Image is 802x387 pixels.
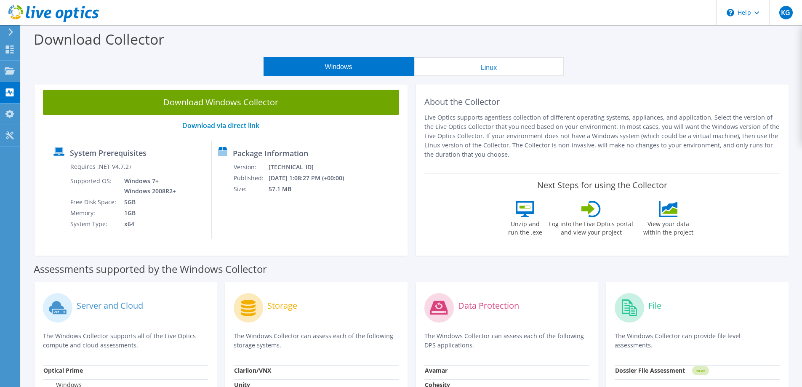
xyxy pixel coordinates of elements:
[727,9,734,16] svg: \n
[506,217,544,237] label: Unzip and run the .exe
[118,208,178,219] td: 1GB
[182,121,259,130] a: Download via direct link
[267,302,297,310] label: Storage
[615,331,780,350] p: The Windows Collector can provide file level assessments.
[70,149,147,157] label: System Prerequisites
[779,6,793,19] span: KG
[77,302,143,310] label: Server and Cloud
[264,57,414,76] button: Windows
[638,217,698,237] label: View your data within the project
[43,331,208,350] p: The Windows Collector supports all of the Live Optics compute and cloud assessments.
[425,366,448,374] strong: Avamar
[233,149,308,157] label: Package Information
[458,302,519,310] label: Data Protection
[43,90,399,115] a: Download Windows Collector
[70,163,132,171] label: Requires .NET V4.7.2+
[414,57,564,76] button: Linux
[268,162,355,173] td: [TECHNICAL_ID]
[118,219,178,230] td: x64
[70,208,118,219] td: Memory:
[70,176,118,197] td: Supported OS:
[424,97,781,107] h2: About the Collector
[549,217,634,237] label: Log into the Live Optics portal and view your project
[233,184,268,195] td: Size:
[268,173,355,184] td: [DATE] 1:08:27 PM (+00:00)
[43,366,83,374] strong: Optical Prime
[537,180,667,190] label: Next Steps for using the Collector
[34,29,164,49] label: Download Collector
[615,366,685,374] strong: Dossier File Assessment
[234,331,399,350] p: The Windows Collector can assess each of the following storage systems.
[233,173,268,184] td: Published:
[118,176,178,197] td: Windows 7+ Windows 2008R2+
[70,219,118,230] td: System Type:
[233,162,268,173] td: Version:
[648,302,661,310] label: File
[118,197,178,208] td: 5GB
[424,331,590,350] p: The Windows Collector can assess each of the following DPS applications.
[696,368,705,373] tspan: NEW!
[268,184,355,195] td: 57.1 MB
[424,113,781,159] p: Live Optics supports agentless collection of different operating systems, appliances, and applica...
[234,366,271,374] strong: Clariion/VNX
[70,197,118,208] td: Free Disk Space:
[34,265,267,273] label: Assessments supported by the Windows Collector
